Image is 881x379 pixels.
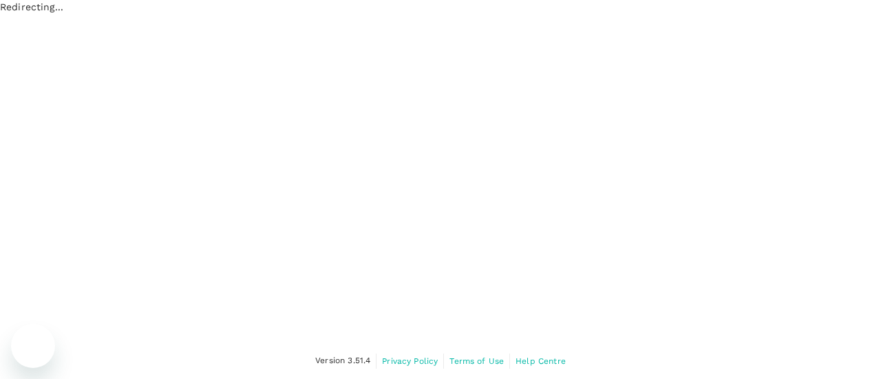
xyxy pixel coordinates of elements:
[516,356,566,366] span: Help Centre
[382,356,438,366] span: Privacy Policy
[449,356,504,366] span: Terms of Use
[315,354,370,368] span: Version 3.51.4
[11,324,55,368] iframe: Button to launch messaging window
[516,354,566,369] a: Help Centre
[382,354,438,369] a: Privacy Policy
[449,354,504,369] a: Terms of Use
